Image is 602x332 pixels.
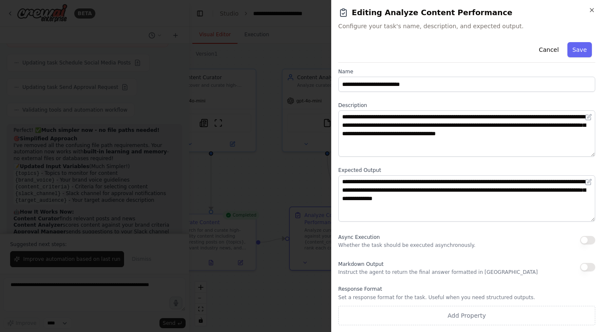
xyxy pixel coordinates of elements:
h2: Editing Analyze Content Performance [338,7,595,19]
span: Configure your task's name, description, and expected output. [338,22,595,30]
p: Set a response format for the task. Useful when you need structured outputs. [338,294,595,301]
button: Open in editor [583,177,594,187]
p: Whether the task should be executed asynchronously. [338,242,475,249]
span: Markdown Output [338,261,383,267]
label: Name [338,68,595,75]
label: Description [338,102,595,109]
label: Response Format [338,286,595,292]
button: Open in editor [583,112,594,122]
span: Async Execution [338,234,380,240]
button: Add Property [338,306,595,325]
button: Save [567,42,592,57]
p: Instruct the agent to return the final answer formatted in [GEOGRAPHIC_DATA] [338,269,538,276]
label: Expected Output [338,167,595,174]
button: Cancel [534,42,564,57]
